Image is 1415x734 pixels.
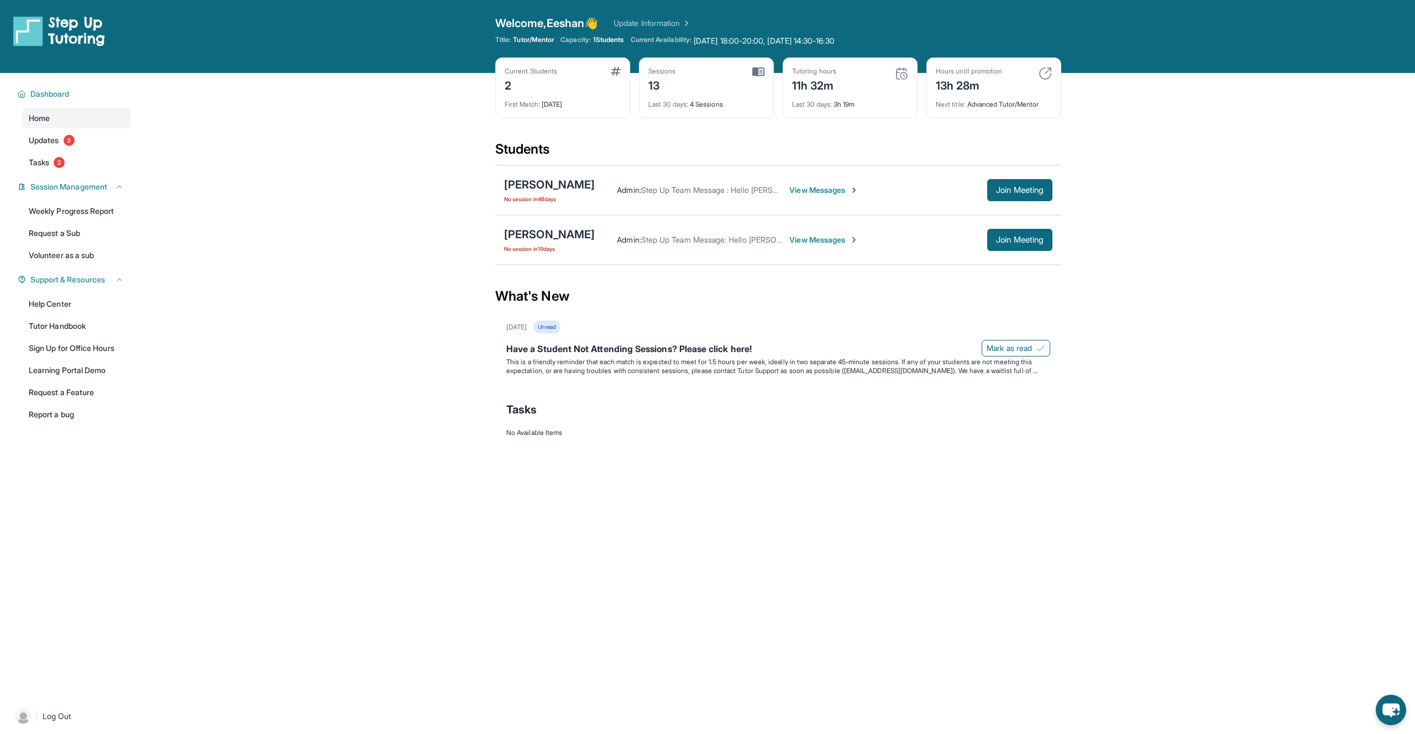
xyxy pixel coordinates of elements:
[54,157,65,168] span: 2
[495,15,598,31] span: Welcome, Eeshan 👋
[792,76,836,93] div: 11h 32m
[506,402,537,417] span: Tasks
[504,195,595,203] span: No session in 48 days
[11,704,130,728] a: |Log Out
[504,244,595,253] span: No session in 19 days
[495,140,1061,165] div: Students
[513,35,554,44] span: Tutor/Mentor
[505,67,557,76] div: Current Students
[506,428,1050,437] div: No Available Items
[26,88,124,99] button: Dashboard
[22,338,130,358] a: Sign Up for Office Hours
[22,108,130,128] a: Home
[43,711,71,722] span: Log Out
[30,88,70,99] span: Dashboard
[936,93,1052,109] div: Advanced Tutor/Mentor
[982,340,1050,356] button: Mark as read
[617,185,641,195] span: Admin :
[648,93,764,109] div: 4 Sessions
[789,185,858,196] span: View Messages
[533,321,560,333] div: Unread
[560,35,591,44] span: Capacity:
[1036,344,1045,353] img: Mark as read
[22,405,130,424] a: Report a bug
[987,229,1052,251] button: Join Meeting
[505,100,540,108] span: First Match :
[505,76,557,93] div: 2
[506,342,1050,358] div: Have a Student Not Attending Sessions? Please click here!
[850,186,858,195] img: Chevron-Right
[789,234,858,245] span: View Messages
[495,272,1061,321] div: What's New
[26,181,124,192] button: Session Management
[648,76,676,93] div: 13
[22,130,130,150] a: Updates3
[22,201,130,221] a: Weekly Progress Report
[64,135,75,146] span: 3
[22,360,130,380] a: Learning Portal Demo
[22,316,130,336] a: Tutor Handbook
[611,67,621,76] img: card
[936,67,1002,76] div: Hours until promotion
[35,710,38,723] span: |
[29,113,50,124] span: Home
[1039,67,1052,80] img: card
[593,35,624,44] span: 1 Students
[614,18,691,29] a: Update Information
[504,227,595,242] div: [PERSON_NAME]
[936,76,1002,93] div: 13h 28m
[26,274,124,285] button: Support & Resources
[987,179,1052,201] button: Join Meeting
[631,35,691,46] span: Current Availability:
[22,294,130,314] a: Help Center
[505,93,621,109] div: [DATE]
[495,35,511,44] span: Title:
[29,135,59,146] span: Updates
[617,235,641,244] span: Admin :
[506,358,1050,375] p: This is a friendly reminder that each match is expected to meet for 1.5 hours per week, ideally i...
[504,177,595,192] div: [PERSON_NAME]
[1376,695,1406,725] button: chat-button
[987,343,1032,354] span: Mark as read
[30,274,105,285] span: Support & Resources
[752,67,764,77] img: card
[936,100,966,108] span: Next title :
[996,237,1044,243] span: Join Meeting
[895,67,908,80] img: card
[680,18,691,29] img: Chevron Right
[22,153,130,172] a: Tasks2
[22,382,130,402] a: Request a Feature
[15,709,31,724] img: user-img
[792,93,908,109] div: 3h 19m
[996,187,1044,193] span: Join Meeting
[694,35,835,46] span: [DATE] 18:00-20:00, [DATE] 14:30-16:30
[22,245,130,265] a: Volunteer as a sub
[29,157,49,168] span: Tasks
[850,235,858,244] img: Chevron-Right
[792,100,832,108] span: Last 30 days :
[792,67,836,76] div: Tutoring hours
[506,323,527,332] div: [DATE]
[648,100,688,108] span: Last 30 days :
[22,223,130,243] a: Request a Sub
[13,15,105,46] img: logo
[30,181,107,192] span: Session Management
[648,67,676,76] div: Sessions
